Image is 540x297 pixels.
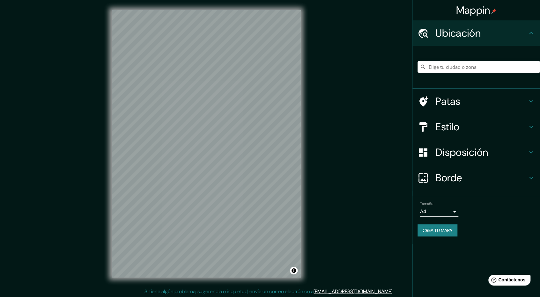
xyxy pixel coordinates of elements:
font: . [393,288,394,295]
font: A4 [420,208,426,215]
font: . [394,288,396,295]
font: Patas [435,95,461,108]
font: Tamaño [420,201,433,206]
div: Borde [412,165,540,191]
font: Si tiene algún problema, sugerencia o inquietud, envíe un correo electrónico a [144,288,314,295]
div: Ubicación [412,20,540,46]
button: Activar o desactivar atribución [290,267,298,274]
font: Borde [435,171,462,185]
img: pin-icon.png [491,9,496,14]
div: Patas [412,89,540,114]
div: Estilo [412,114,540,140]
font: Estilo [435,120,459,134]
a: [EMAIL_ADDRESS][DOMAIN_NAME] [314,288,392,295]
canvas: Mapa [112,10,301,278]
font: Ubicación [435,26,481,40]
button: Crea tu mapa [418,224,457,236]
div: A4 [420,206,458,217]
font: Disposición [435,146,488,159]
div: Disposición [412,140,540,165]
font: . [392,288,393,295]
font: Mappin [456,4,490,17]
iframe: Lanzador de widgets de ayuda [483,272,533,290]
input: Elige tu ciudad o zona [418,61,540,73]
font: Crea tu mapa [423,228,452,233]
